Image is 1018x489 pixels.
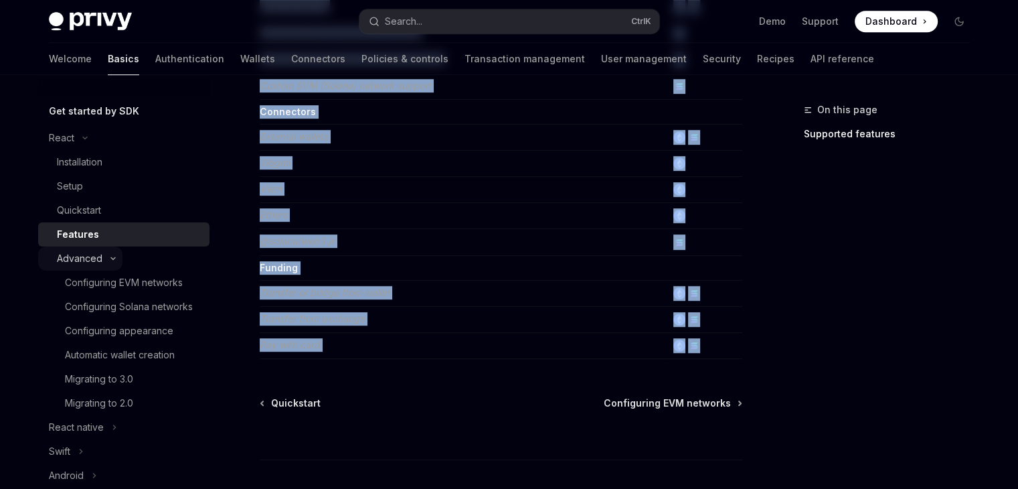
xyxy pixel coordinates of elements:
em: Pay with card [260,339,320,350]
button: React native [38,415,124,439]
a: Security [703,43,741,75]
div: Installation [57,154,102,170]
strong: Connectors [260,106,316,117]
img: solana.png [688,131,700,143]
div: Configuring appearance [65,323,173,339]
div: Configuring Solana networks [65,299,193,315]
a: Demo [759,15,786,28]
strong: Funding [260,262,298,273]
button: Android [38,464,104,488]
a: Migrating to 2.0 [38,391,209,415]
span: Dashboard [865,15,917,28]
a: Setup [38,174,209,198]
a: User management [601,43,687,75]
span: Ctrl K [631,16,651,27]
em: Viem [260,183,282,194]
h5: Get started by SDK [49,103,139,119]
div: React [49,130,74,146]
a: Dashboard [855,11,938,32]
div: Android [49,468,84,484]
img: ethereum.png [673,157,685,169]
a: Recipes [757,43,794,75]
div: Migrating to 2.0 [65,395,133,411]
a: Configuring EVM networks [604,397,741,410]
em: Transfer from exchange [260,313,365,324]
a: Configuring Solana networks [38,295,209,319]
a: Authentication [155,43,224,75]
em: Wagmi [260,157,290,168]
img: ethereum.png [673,287,685,299]
em: Custom SVM (Solana) network support [260,80,431,91]
a: Configuring appearance [38,319,209,343]
a: Connectors [291,43,345,75]
div: Advanced [57,251,102,267]
a: Quickstart [38,198,209,222]
img: ethereum.png [673,210,685,222]
span: Quickstart [271,397,321,410]
a: Support [802,15,839,28]
img: solana.png [688,287,700,299]
div: Search... [385,13,422,29]
a: API reference [811,43,874,75]
a: Migrating to 3.0 [38,367,209,391]
button: Advanced [38,247,122,271]
img: solana.png [673,236,685,249]
em: External wallets [260,131,328,142]
a: Transaction management [464,43,585,75]
img: solana.png [673,80,685,92]
img: dark logo [49,12,132,31]
button: React [38,126,94,150]
button: Swift [38,439,90,464]
img: ethereum.png [673,184,685,196]
div: Swift [49,443,70,460]
div: Configuring EVM networks [65,275,183,291]
em: Transfer or bridge from wallet [260,287,390,298]
div: Quickstart [57,202,101,218]
img: ethereum.png [673,313,685,326]
a: Supported features [804,123,981,145]
em: @solana/web3.js [260,235,335,247]
a: Welcome [49,43,92,75]
span: Configuring EVM networks [604,397,731,410]
img: solana.png [688,313,700,326]
a: Wallets [240,43,275,75]
div: Automatic wallet creation [65,347,175,363]
img: ethereum.png [673,340,685,352]
span: On this page [817,102,877,118]
button: Search...CtrlK [359,9,659,33]
div: React native [49,419,104,435]
a: Configuring EVM networks [38,271,209,295]
img: solana.png [688,340,700,352]
img: ethereum.png [673,131,685,143]
a: Quickstart [261,397,321,410]
a: Policies & controls [361,43,448,75]
a: Installation [38,150,209,174]
a: Basics [108,43,139,75]
a: Automatic wallet creation [38,343,209,367]
button: Toggle dark mode [948,11,970,32]
em: Ethers [260,209,287,220]
div: Features [57,226,99,242]
a: Features [38,222,209,247]
div: Setup [57,178,83,194]
div: Migrating to 3.0 [65,371,133,387]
